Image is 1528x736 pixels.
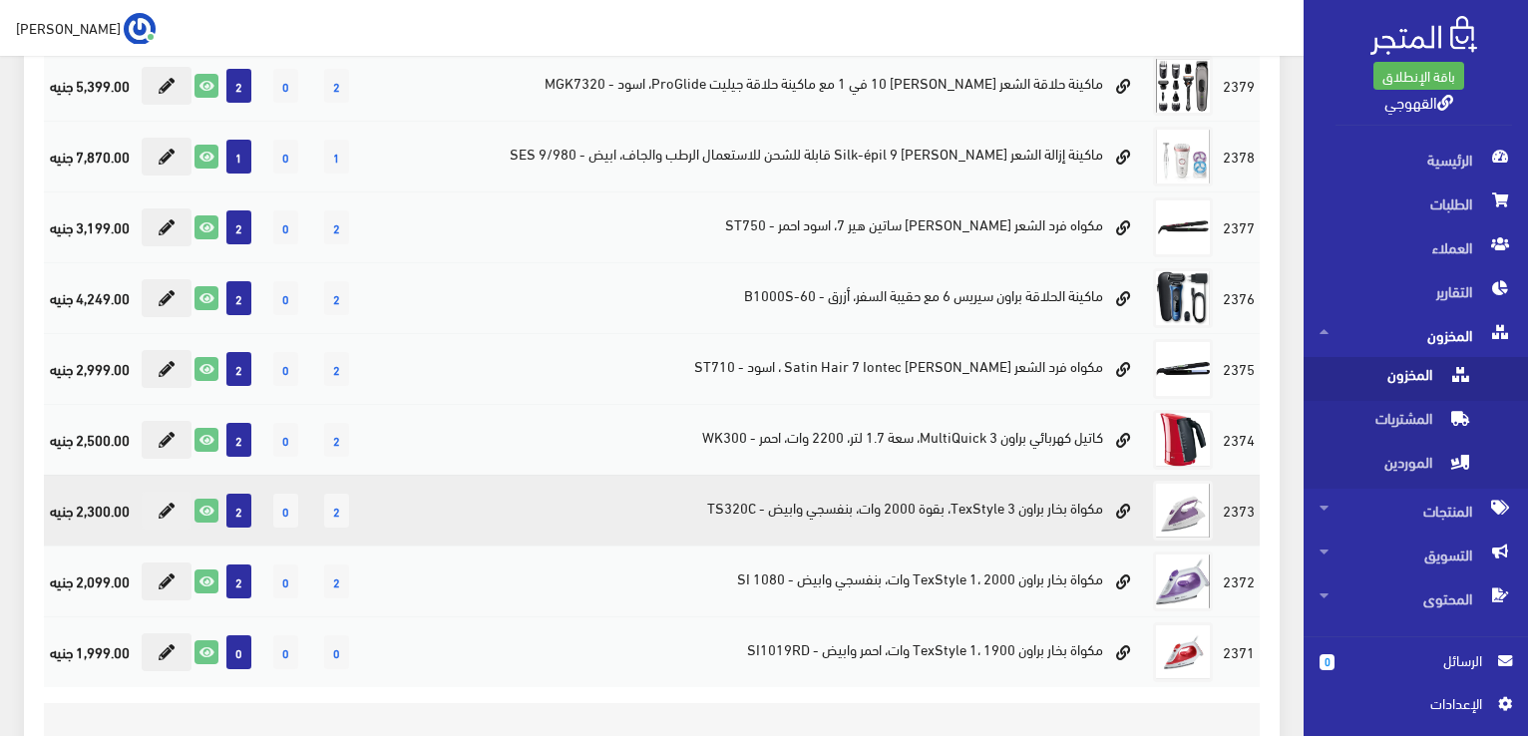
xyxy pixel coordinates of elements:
[493,191,1149,262] td: مكواه فرد الشعر [PERSON_NAME] ساتين هير 7، اسود احمر - ST750
[44,191,136,262] td: 3,199.00 جنيه
[1153,56,1213,116] img: makyn-hlak-alshaar-braon-10-fy-1-maa-makyn-hlak-gylyt-proglide-asod-mgk7320.png
[1218,546,1260,616] td: 2372
[1218,333,1260,404] td: 2375
[44,50,136,121] td: 5,399.00 جنيه
[1304,357,1528,401] a: المخزون
[273,140,298,174] span: 0
[1153,622,1213,682] img: mkoa-bkhar-braon-texstyle-1-1900-oat-ahmr-oabyd-si1019rd.png
[124,13,156,45] img: ...
[324,423,349,457] span: 2
[1320,225,1512,269] span: العملاء
[324,564,349,598] span: 2
[1384,87,1453,116] a: القهوجي
[1320,182,1512,225] span: الطلبات
[273,281,298,315] span: 0
[1320,692,1512,724] a: اﻹعدادات
[493,121,1149,191] td: ماكينة إزالة الشعر [PERSON_NAME] Silk-épil 9 قابلة للشحن للاستعمال الرطب والجاف، ابيض - SES 9/980
[1153,268,1213,328] img: makyn-alhlak-braon-syrys-6-maa-hkyb-alsfr-azrk-60-b1000s.png
[1320,649,1512,692] a: 0 الرسائل
[1153,552,1213,611] img: mkoa-bkhar-braon-texstyle-1-2000-oat-bnfsgy-oabyd-si-1080.png
[493,616,1149,687] td: مكواة بخار براون TexStyle 1، 1900 وات، احمر وابيض - SI1019RD
[1320,138,1512,182] span: الرئيسية
[1218,50,1260,121] td: 2379
[273,494,298,528] span: 0
[1320,489,1512,533] span: المنتجات
[493,475,1149,546] td: مكواة بخار براون TexStyle 3، بقوة 2000 وات، بنفسجي وابيض - TS320C
[44,404,136,475] td: 2,500.00 جنيه
[1218,404,1260,475] td: 2374
[1218,121,1260,191] td: 2378
[1218,262,1260,333] td: 2376
[493,546,1149,616] td: مكواة بخار براون TexStyle 1، 2000 وات، بنفسجي وابيض - SI 1080
[1218,475,1260,546] td: 2373
[44,475,136,546] td: 2,300.00 جنيه
[1304,225,1528,269] a: العملاء
[1304,313,1528,357] a: المخزون
[1218,616,1260,687] td: 2371
[1320,313,1512,357] span: المخزون
[44,333,136,404] td: 2,999.00 جنيه
[324,210,349,244] span: 2
[1153,339,1213,399] img: mkoah-frd-alshaar-braon-satin-hair-7-iontec-asod-st710.png
[1320,533,1512,576] span: التسويق
[226,635,251,669] span: 0
[1320,445,1471,489] span: الموردين
[226,564,251,598] span: 2
[226,210,251,244] span: 2
[324,494,349,528] span: 2
[273,635,298,669] span: 0
[1320,401,1471,445] span: المشتريات
[1304,401,1528,445] a: المشتريات
[273,564,298,598] span: 0
[16,12,156,44] a: ... [PERSON_NAME]
[324,69,349,103] span: 2
[1304,445,1528,489] a: الموردين
[324,352,349,386] span: 2
[273,423,298,457] span: 0
[1320,654,1335,670] span: 0
[1304,182,1528,225] a: الطلبات
[1153,197,1213,257] img: mkoah-frd-alshaar-braon-satyn-hyr-7-asod-ahmr-st750.png
[493,262,1149,333] td: ماكينة الحلاقة براون سيريس 6 مع حقيبة السفر، أزرق - 60-B1000S
[324,635,349,669] span: 0
[1350,649,1482,671] span: الرسائل
[1304,138,1528,182] a: الرئيسية
[1373,62,1464,90] a: باقة الإنطلاق
[1320,269,1512,313] span: التقارير
[24,599,100,675] iframe: Drift Widget Chat Controller
[273,210,298,244] span: 0
[1153,410,1213,470] img: katyl-khrbayy-braon-multiquick-3-saa-17-ltr-2200-oat-ahmr-wk300.png
[1153,127,1213,186] img: makyn-azal-alshaar-braon-silk-epil-9-kabl-llshhn-llastaamal-alrtb-oalgaf-abyd-ses-9980.png
[226,140,251,174] span: 1
[1320,357,1471,401] span: المخزون
[493,404,1149,475] td: كاتيل كهربائي براون MultiQuick 3، سعة 1.7 لتر، 2200 وات، احمر - WK300
[273,69,298,103] span: 0
[1153,481,1213,541] img: mkoa-bkhar-braon-texstyle-3-bko-2000-oat-bnfsgy-oabyd-ts320c.png
[44,262,136,333] td: 4,249.00 جنيه
[493,333,1149,404] td: مكواه فرد الشعر [PERSON_NAME] Satin Hair 7 Iontec ، اسود - ST710
[226,69,251,103] span: 2
[324,281,349,315] span: 2
[44,546,136,616] td: 2,099.00 جنيه
[44,121,136,191] td: 7,870.00 جنيه
[1370,16,1477,55] img: .
[226,494,251,528] span: 2
[1336,692,1481,714] span: اﻹعدادات
[226,281,251,315] span: 2
[1320,576,1512,620] span: المحتوى
[324,140,349,174] span: 1
[1304,576,1528,620] a: المحتوى
[1304,269,1528,313] a: التقارير
[226,352,251,386] span: 2
[1304,489,1528,533] a: المنتجات
[16,15,121,40] span: [PERSON_NAME]
[273,352,298,386] span: 0
[493,50,1149,121] td: ماكينة حلاقة الشعر [PERSON_NAME] 10 في 1 مع ماكينة حلاقة جيليت ProGlide، اسود - MGK7320
[1218,191,1260,262] td: 2377
[226,423,251,457] span: 2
